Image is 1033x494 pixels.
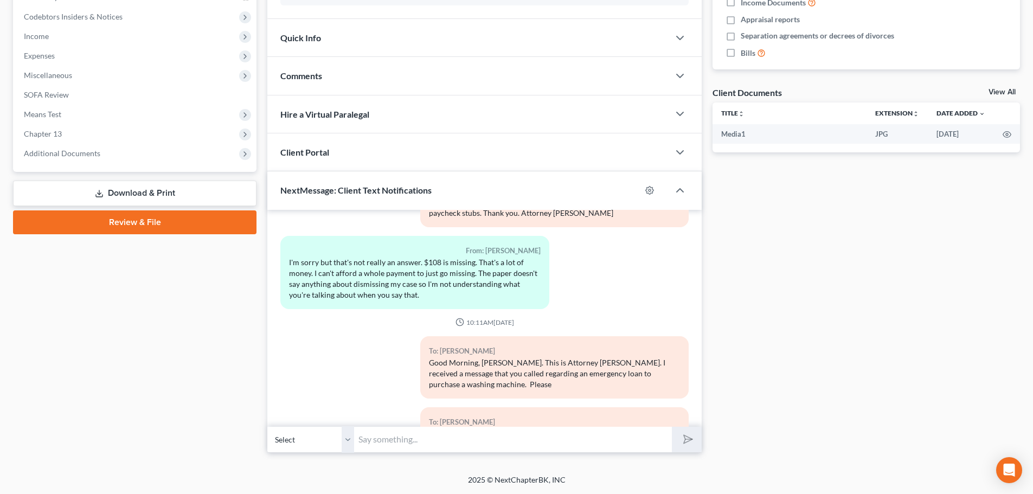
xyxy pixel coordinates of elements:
a: Titleunfold_more [721,109,745,117]
div: Open Intercom Messenger [996,457,1022,483]
span: Client Portal [280,147,329,157]
input: Say something... [354,426,672,453]
a: SOFA Review [15,85,256,105]
span: Quick Info [280,33,321,43]
div: 10:11AM[DATE] [280,318,689,327]
div: To: [PERSON_NAME] [429,345,680,357]
div: From: [PERSON_NAME] [289,245,540,257]
span: Miscellaneous [24,70,72,80]
span: Additional Documents [24,149,100,158]
span: Means Test [24,110,61,119]
td: Media1 [713,124,867,144]
a: View All [989,88,1016,96]
span: Income [24,31,49,41]
span: Hire a Virtual Paralegal [280,109,369,119]
div: I'm sorry but that's not really an answer. $108 is missing. That's a lot of money. I can't afford... [289,257,540,300]
a: Download & Print [13,181,256,206]
a: Date Added expand_more [936,109,985,117]
span: Appraisal reports [741,14,800,25]
span: SOFA Review [24,90,69,99]
span: Chapter 13 [24,129,62,138]
span: Separation agreements or decrees of divorces [741,30,894,41]
a: Extensionunfold_more [875,109,919,117]
span: Comments [280,70,322,81]
i: expand_more [979,111,985,117]
div: To: [PERSON_NAME] [429,416,680,428]
div: Client Documents [713,87,782,98]
div: Good Morning, [PERSON_NAME]. This is Attorney [PERSON_NAME]. I received a message that you called... [429,357,680,390]
td: [DATE] [928,124,994,144]
span: Expenses [24,51,55,60]
i: unfold_more [738,111,745,117]
span: Bills [741,48,755,59]
span: Codebtors Insiders & Notices [24,12,123,21]
div: 2025 © NextChapterBK, INC [208,474,826,494]
td: JPG [867,124,928,144]
i: unfold_more [913,111,919,117]
span: NextMessage: Client Text Notifications [280,185,432,195]
a: Review & File [13,210,256,234]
